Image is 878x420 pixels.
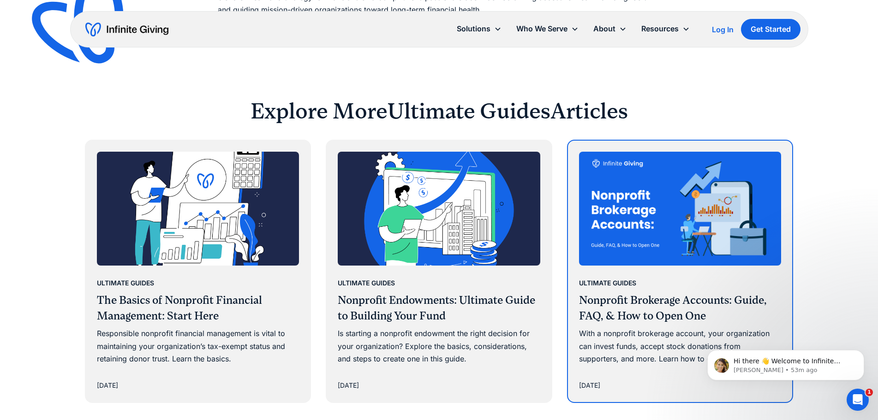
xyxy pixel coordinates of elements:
[509,19,586,39] div: Who We Serve
[516,23,567,35] div: Who We Serve
[593,23,615,35] div: About
[338,327,540,365] div: Is starting a nonprofit endowment the right decision for your organization? Explore the basics, c...
[641,23,679,35] div: Resources
[449,19,509,39] div: Solutions
[712,24,734,35] a: Log In
[741,19,800,40] a: Get Started
[338,380,359,391] div: [DATE]
[388,97,550,125] h2: Ultimate Guides
[579,293,782,324] h3: Nonprofit Brokerage Accounts: Guide, FAQ, & How to Open One
[847,389,869,411] iframe: Intercom live chat
[579,327,782,365] div: With a nonprofit brokerage account, your organization can invest funds, accept stock donations fr...
[634,19,697,39] div: Resources
[693,331,878,395] iframe: Intercom notifications message
[338,293,540,324] h3: Nonprofit Endowments: Ultimate Guide to Building Your Fund
[97,380,118,391] div: [DATE]
[97,293,299,324] h3: The Basics of Nonprofit Financial Management: Start Here
[338,278,395,289] div: Ultimate Guides
[85,22,168,37] a: home
[327,141,551,402] a: Ultimate GuidesNonprofit Endowments: Ultimate Guide to Building Your FundIs starting a nonprofit ...
[586,19,634,39] div: About
[251,97,388,125] h2: Explore More
[712,26,734,33] div: Log In
[579,380,600,391] div: [DATE]
[97,327,299,365] div: Responsible nonprofit financial management is vital to maintaining your organization’s tax-exempt...
[97,278,154,289] div: Ultimate Guides
[579,278,636,289] div: Ultimate Guides
[866,389,873,396] span: 1
[568,141,793,402] a: Ultimate GuidesNonprofit Brokerage Accounts: Guide, FAQ, & How to Open OneWith a nonprofit broker...
[550,97,628,125] h2: Articles
[86,141,311,402] a: Ultimate GuidesThe Basics of Nonprofit Financial Management: Start HereResponsible nonprofit fina...
[457,23,490,35] div: Solutions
